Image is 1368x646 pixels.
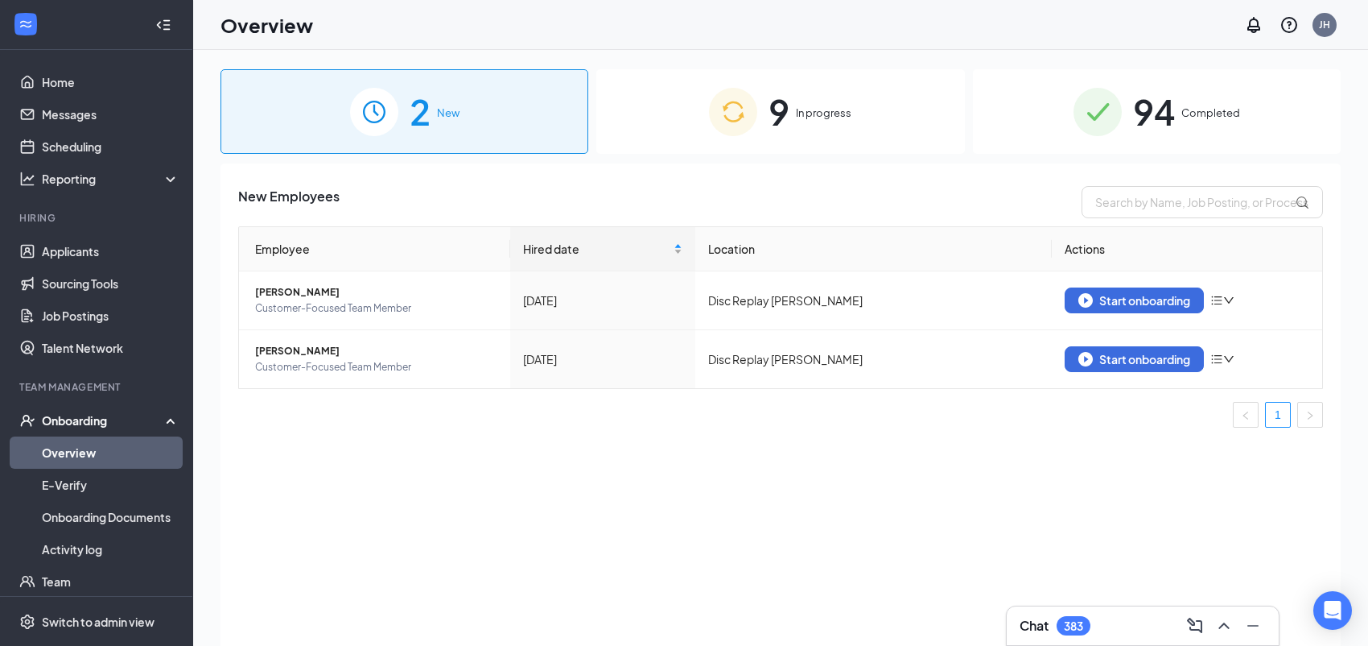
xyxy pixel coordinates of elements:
[1078,293,1190,308] div: Start onboarding
[42,332,179,364] a: Talent Network
[1210,294,1223,307] span: bars
[42,437,179,469] a: Overview
[523,350,683,368] div: [DATE]
[255,284,497,300] span: [PERSON_NAME]
[1064,619,1083,633] div: 383
[1211,613,1237,639] button: ChevronUp
[410,84,431,139] span: 2
[1265,402,1291,428] li: 1
[1241,411,1251,420] span: left
[1305,411,1315,420] span: right
[1181,105,1240,121] span: Completed
[695,330,1051,388] td: Disc Replay [PERSON_NAME]
[42,533,179,565] a: Activity log
[1244,15,1263,35] svg: Notifications
[1313,591,1352,630] div: Open Intercom Messenger
[1297,402,1323,428] button: right
[1297,402,1323,428] li: Next Page
[1266,403,1290,427] a: 1
[255,343,497,359] span: [PERSON_NAME]
[1210,353,1223,366] span: bars
[523,292,683,309] div: [DATE]
[1052,227,1323,271] th: Actions
[1223,295,1234,306] span: down
[42,130,179,163] a: Scheduling
[1185,616,1205,636] svg: ComposeMessage
[695,271,1051,330] td: Disc Replay [PERSON_NAME]
[19,380,176,394] div: Team Management
[1223,354,1234,365] span: down
[1233,402,1259,428] li: Previous Page
[796,105,851,121] span: In progress
[19,211,176,225] div: Hiring
[238,186,340,218] span: New Employees
[1243,616,1263,636] svg: Minimize
[42,614,155,630] div: Switch to admin view
[1065,346,1204,372] button: Start onboarding
[1319,18,1330,31] div: JH
[19,614,35,630] svg: Settings
[42,267,179,300] a: Sourcing Tools
[768,84,789,139] span: 9
[42,171,180,187] div: Reporting
[1133,84,1175,139] span: 94
[42,98,179,130] a: Messages
[19,171,35,187] svg: Analysis
[42,300,179,332] a: Job Postings
[42,565,179,598] a: Team
[1233,402,1259,428] button: left
[1082,186,1323,218] input: Search by Name, Job Posting, or Process
[1279,15,1299,35] svg: QuestionInfo
[19,412,35,429] svg: UserCheck
[42,235,179,267] a: Applicants
[695,227,1051,271] th: Location
[1065,288,1204,313] button: Start onboarding
[42,501,179,533] a: Onboarding Documents
[1240,613,1266,639] button: Minimize
[42,66,179,98] a: Home
[255,359,497,375] span: Customer-Focused Team Member
[1182,613,1208,639] button: ComposeMessage
[1020,617,1049,635] h3: Chat
[255,300,497,317] span: Customer-Focused Team Member
[18,16,34,32] svg: WorkstreamLogo
[42,469,179,501] a: E-Verify
[42,412,166,429] div: Onboarding
[239,227,510,271] th: Employee
[220,11,313,39] h1: Overview
[523,240,671,258] span: Hired date
[1214,616,1234,636] svg: ChevronUp
[1078,352,1190,366] div: Start onboarding
[437,105,459,121] span: New
[155,17,171,33] svg: Collapse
